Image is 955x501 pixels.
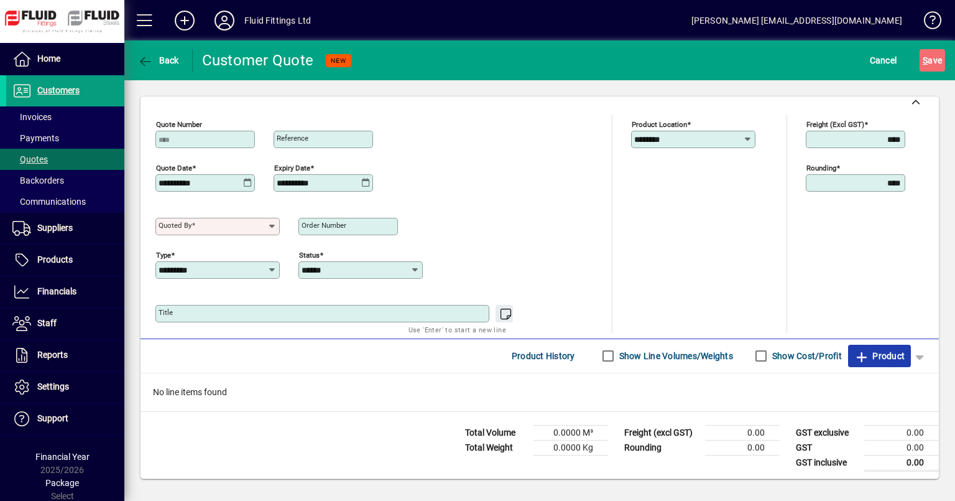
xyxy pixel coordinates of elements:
a: Reports [6,340,124,371]
mat-label: Rounding [806,163,836,172]
td: Total Volume [459,425,533,440]
span: Products [37,255,73,265]
mat-label: Order number [302,221,346,230]
span: Reports [37,350,68,360]
button: Cancel [867,49,900,72]
td: 0.00 [864,425,939,440]
a: Knowledge Base [915,2,939,43]
button: Product [848,345,911,367]
div: [PERSON_NAME] [EMAIL_ADDRESS][DOMAIN_NAME] [691,11,902,30]
td: 0.00 [705,440,780,455]
mat-label: Status [299,250,320,259]
label: Show Cost/Profit [770,350,842,362]
a: Backorders [6,170,124,191]
button: Save [920,49,945,72]
mat-label: Freight (excl GST) [806,119,864,128]
a: Communications [6,191,124,212]
span: Package [45,478,79,488]
span: Backorders [12,176,64,185]
a: Settings [6,372,124,403]
mat-label: Quote date [156,163,192,172]
mat-label: Expiry date [274,163,310,172]
td: GST exclusive [790,425,864,440]
span: Home [37,54,60,63]
mat-hint: Use 'Enter' to start a new line [408,322,506,337]
mat-label: Title [159,308,173,317]
span: Communications [12,197,86,207]
span: Cancel [870,50,897,70]
mat-label: Product location [632,119,687,128]
app-page-header-button: Back [124,49,193,72]
a: Products [6,245,124,276]
span: Payments [12,133,59,143]
a: Financials [6,276,124,307]
td: Total Weight [459,440,533,455]
td: GST [790,440,864,455]
td: 0.00 [705,425,780,440]
td: GST inclusive [790,455,864,471]
span: Product History [512,346,575,366]
span: Financials [37,286,76,296]
span: Staff [37,318,57,328]
span: Settings [37,382,69,391]
span: Support [37,413,68,423]
button: Product History [507,345,580,367]
div: No line items found [141,373,939,411]
div: Customer Quote [202,50,314,70]
a: Payments [6,128,124,149]
a: Suppliers [6,213,124,244]
a: Quotes [6,149,124,170]
div: Fluid Fittings Ltd [244,11,311,30]
span: Customers [37,85,80,95]
td: 0.0000 M³ [533,425,608,440]
button: Back [134,49,182,72]
a: Home [6,44,124,75]
span: S [923,55,928,65]
td: Freight (excl GST) [618,425,705,440]
button: Add [165,9,205,32]
td: 0.0000 Kg [533,440,608,455]
a: Support [6,403,124,434]
span: Product [854,346,905,366]
a: Staff [6,308,124,339]
td: 0.00 [864,440,939,455]
span: Quotes [12,154,48,164]
span: Back [137,55,179,65]
mat-label: Type [156,250,171,259]
span: ave [923,50,942,70]
span: Invoices [12,112,52,122]
mat-label: Quoted by [159,221,191,230]
mat-label: Reference [277,134,308,143]
mat-label: Quote number [156,119,202,128]
span: Suppliers [37,223,73,233]
a: Invoices [6,106,124,128]
td: 0.00 [864,455,939,471]
td: Rounding [618,440,705,455]
span: NEW [331,57,346,65]
span: Financial Year [35,452,90,462]
button: Profile [205,9,244,32]
label: Show Line Volumes/Weights [617,350,733,362]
